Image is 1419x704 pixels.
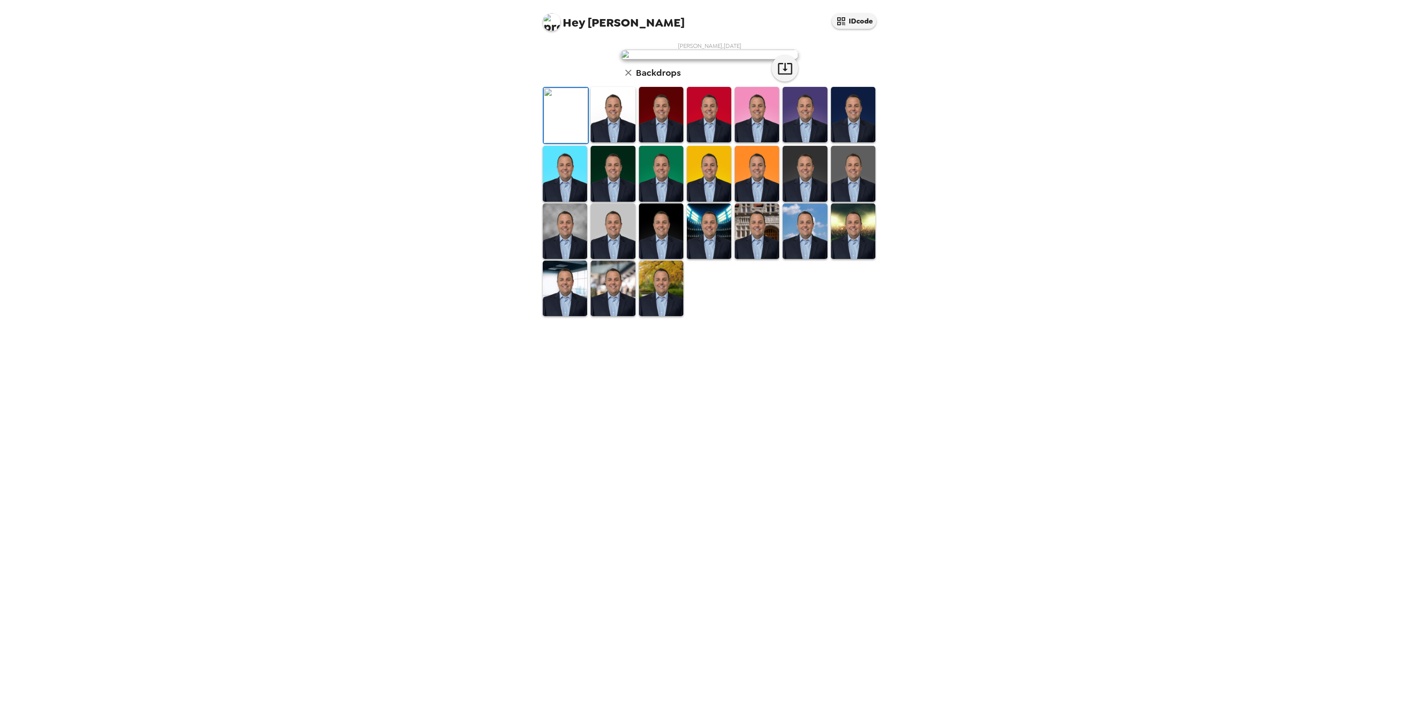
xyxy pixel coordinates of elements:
[543,9,685,29] span: [PERSON_NAME]
[621,50,798,59] img: user
[543,13,561,31] img: profile pic
[678,42,741,50] span: [PERSON_NAME] , [DATE]
[832,13,876,29] button: IDcode
[563,15,585,31] span: Hey
[636,66,681,80] h6: Backdrops
[544,88,588,143] img: Original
